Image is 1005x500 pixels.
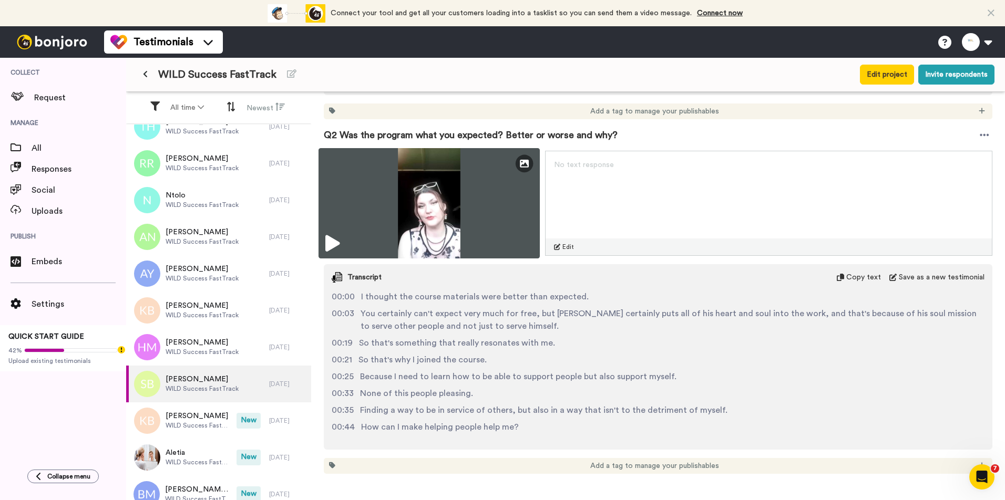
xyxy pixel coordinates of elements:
[164,98,210,117] button: All time
[269,159,306,168] div: [DATE]
[860,65,914,85] button: Edit project
[269,343,306,351] div: [DATE]
[899,272,985,283] span: Save as a new testimonial
[332,421,355,433] span: 00:44
[32,205,126,217] span: Uploads
[332,387,354,400] span: 00:33
[332,337,353,349] span: 00:19
[134,113,160,140] img: th.png
[969,464,994,489] iframe: Intercom live chat
[166,348,239,356] span: WILD Success FastTrack
[166,300,239,311] span: [PERSON_NAME]
[360,370,676,383] span: Because I need to learn how to be able to support people but also support myself.
[134,261,160,287] img: ay.png
[32,184,126,196] span: Social
[126,218,311,255] a: [PERSON_NAME]WILD Success FastTrack[DATE]
[166,411,231,421] span: [PERSON_NAME]
[126,255,311,292] a: [PERSON_NAME]WILD Success FastTrack[DATE]
[269,269,306,278] div: [DATE]
[134,297,160,324] img: kb.png
[347,272,382,283] span: Transcript
[360,404,727,416] span: Finding a way to be in service of others, but also in a way that isn't to the detriment of myself.
[134,35,193,49] span: Testimonials
[126,329,311,366] a: [PERSON_NAME]WILD Success FastTrack[DATE]
[126,402,311,439] a: [PERSON_NAME]WILD Success FastTrackNew[DATE]
[134,150,160,176] img: rr.png
[8,346,22,355] span: 42%
[590,106,719,117] span: Add a tag to manage your publishables
[117,345,126,355] div: Tooltip anchor
[590,461,719,471] span: Add a tag to manage your publishables
[358,353,487,366] span: So that's why I joined the course.
[158,67,276,82] span: WILD Success FastTrack
[332,370,354,383] span: 00:25
[166,274,239,283] span: WILD Success FastTrack
[332,272,342,283] img: transcript.svg
[166,237,239,246] span: WILD Success FastTrack
[240,98,291,118] button: Newest
[361,290,589,303] span: I thought the course materials were better than expected.
[991,464,999,473] span: 7
[166,190,239,201] span: Ntolo
[269,122,306,131] div: [DATE]
[166,153,239,164] span: [PERSON_NAME]
[134,408,160,434] img: kb.png
[268,4,325,23] div: animation
[269,490,306,498] div: [DATE]
[166,201,239,209] span: WILD Success FastTrack
[126,108,311,145] a: [PERSON_NAME]WILD Success FastTrack[DATE]
[166,227,239,237] span: [PERSON_NAME]
[331,9,692,17] span: Connect your tool and get all your customers loading into a tasklist so you can send them a video...
[237,450,261,465] span: New
[269,453,306,462] div: [DATE]
[134,187,160,213] img: n.png
[32,142,126,154] span: All
[110,34,127,50] img: tm-color.svg
[166,311,239,319] span: WILD Success FastTrack
[562,243,574,251] span: Edit
[32,163,126,175] span: Responses
[324,128,618,142] span: Q2 Was the program what you expected? Better or worse and why?
[47,472,90,481] span: Collapse menu
[126,145,311,182] a: [PERSON_NAME]WILD Success FastTrack[DATE]
[332,307,354,332] span: 00:03
[332,290,355,303] span: 00:00
[126,439,311,476] a: AletiaWILD Success FastTrackNew[DATE]
[126,182,311,218] a: NtoloWILD Success FastTrack[DATE]
[8,333,84,340] span: QUICK START GUIDE
[846,272,881,283] span: Copy text
[269,306,306,315] div: [DATE]
[165,484,231,495] span: [PERSON_NAME] Perianen
[166,384,239,393] span: WILD Success FastTrack
[361,307,985,332] span: You certainly can't expect very much for free, but [PERSON_NAME] certainly puts all of his heart ...
[134,224,160,250] img: an.png
[166,458,231,466] span: WILD Success FastTrack
[332,353,352,366] span: 00:21
[126,292,311,329] a: [PERSON_NAME]WILD Success FastTrack[DATE]
[697,9,743,17] a: Connect now
[237,413,261,429] span: New
[269,196,306,204] div: [DATE]
[8,357,118,365] span: Upload existing testimonials
[32,298,126,310] span: Settings
[166,421,231,430] span: WILD Success FastTrack
[166,264,239,274] span: [PERSON_NAME]
[269,233,306,241] div: [DATE]
[166,337,239,348] span: [PERSON_NAME]
[13,35,91,49] img: bj-logo-header-white.svg
[134,444,160,471] img: f6d44423-4cb4-473e-a65e-4a343d7f2720.jpeg
[332,404,354,416] span: 00:35
[918,65,994,85] button: Invite respondents
[359,337,555,349] span: So that's something that really resonates with me.
[32,255,126,268] span: Embeds
[554,161,614,169] span: No text response
[269,416,306,425] div: [DATE]
[319,148,540,258] img: fe521abf-fcc8-4e20-a8f5-660ef4d607ee-thumbnail_full-1756785156.jpg
[361,421,519,433] span: How can I make helping people help me?
[27,470,99,483] button: Collapse menu
[134,371,160,397] img: sb.png
[166,164,239,172] span: WILD Success FastTrack
[360,387,473,400] span: None of this people pleasing.
[126,366,311,402] a: [PERSON_NAME]WILD Success FastTrack[DATE]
